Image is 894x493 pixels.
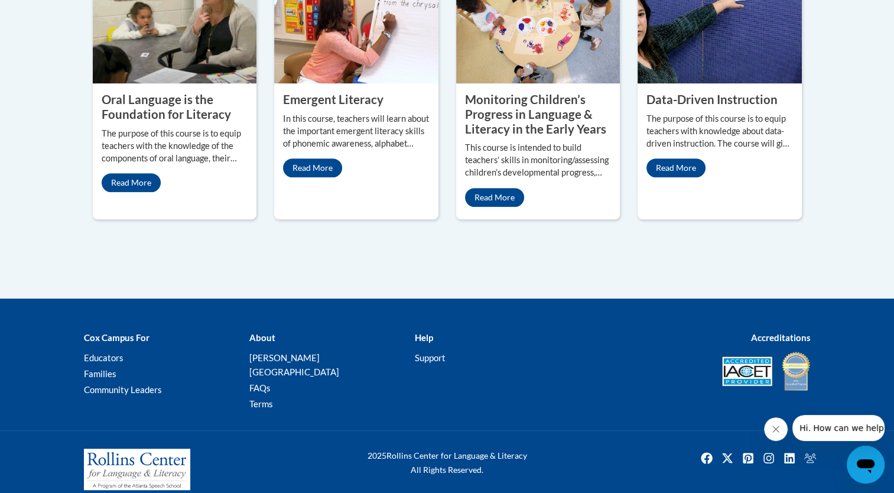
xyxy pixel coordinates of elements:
[792,415,885,441] iframe: Message from company
[323,449,571,477] div: Rollins Center for Language & Literacy All Rights Reserved.
[102,173,161,192] a: Read More
[84,449,190,490] img: Rollins Center for Language & Literacy - A Program of the Atlanta Speech School
[646,92,778,106] property: Data-Driven Instruction
[722,356,772,386] img: Accredited IACET® Provider
[84,384,162,395] a: Community Leaders
[7,8,96,18] span: Hi. How can we help?
[414,352,445,363] a: Support
[414,332,433,343] b: Help
[102,128,248,165] p: The purpose of this course is to equip teachers with the knowledge of the components of oral lang...
[847,446,885,484] iframe: Button to launch messaging window
[84,352,123,363] a: Educators
[739,449,758,468] a: Pinterest
[283,92,383,106] property: Emergent Literacy
[368,450,386,460] span: 2025
[283,158,342,177] a: Read More
[718,449,737,468] a: Twitter
[646,158,706,177] a: Read More
[249,332,275,343] b: About
[646,113,793,150] p: The purpose of this course is to equip teachers with knowledge about data-driven instruction. The...
[780,449,799,468] img: LinkedIn icon
[697,449,716,468] img: Facebook icon
[781,351,811,392] img: IDA® Accredited
[751,332,811,343] b: Accreditations
[465,92,606,135] property: Monitoring Children’s Progress in Language & Literacy in the Early Years
[718,449,737,468] img: Twitter icon
[801,449,820,468] a: Facebook Group
[283,113,430,150] p: In this course, teachers will learn about the important emergent literacy skills of phonemic awar...
[780,449,799,468] a: Linkedin
[84,368,116,379] a: Families
[249,352,339,377] a: [PERSON_NAME][GEOGRAPHIC_DATA]
[249,382,270,393] a: FAQs
[697,449,716,468] a: Facebook
[465,142,612,179] p: This course is intended to build teachers’ skills in monitoring/assessing children’s developmenta...
[801,449,820,468] img: Facebook group icon
[759,449,778,468] img: Instagram icon
[84,332,149,343] b: Cox Campus For
[465,188,524,207] a: Read More
[102,92,231,121] property: Oral Language is the Foundation for Literacy
[249,398,272,409] a: Terms
[764,417,788,441] iframe: Close message
[739,449,758,468] img: Pinterest icon
[759,449,778,468] a: Instagram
